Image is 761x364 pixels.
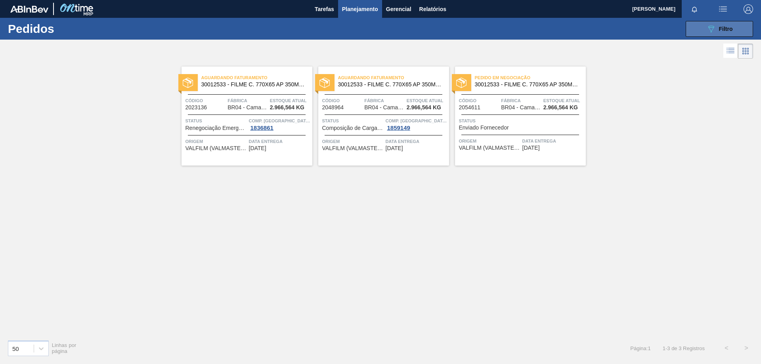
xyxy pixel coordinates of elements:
span: 30012533 - FILME C. 770X65 AP 350ML C12 429 [338,82,443,88]
span: 2.966,564 KG [543,105,578,111]
img: status [183,78,193,88]
a: Comp. [GEOGRAPHIC_DATA]1859149 [386,117,447,131]
button: < [717,338,736,358]
img: Logout [744,4,753,14]
span: 06/12/2025 [386,145,403,151]
span: Planejamento [342,4,378,14]
h1: Pedidos [8,24,126,33]
span: Comp. Carga [249,117,310,125]
span: BR04 - Camaçari [364,105,404,111]
a: statusAguardando Faturamento30012533 - FILME C. 770X65 AP 350ML C12 429Código2048964FábricaBR04 -... [312,67,449,166]
button: Filtro [686,21,753,37]
span: Status [185,117,247,125]
button: > [736,338,756,358]
span: Origem [322,137,384,145]
span: 2023136 [185,105,207,111]
span: Gerencial [386,4,411,14]
a: statusPedido em Negociação30012533 - FILME C. 770X65 AP 350ML C12 429Código2054611FábricaBR04 - C... [449,67,586,166]
img: status [456,78,467,88]
span: Fábrica [364,97,405,105]
span: Composição de Carga Aceita [322,125,384,131]
span: Código [185,97,226,105]
span: Estoque atual [270,97,310,105]
span: Relatórios [419,4,446,14]
span: Estoque atual [407,97,447,105]
span: BR04 - Camaçari [228,105,267,111]
span: Aguardando Faturamento [201,74,312,82]
span: Renegociação Emergencial de Pedido Aceita [185,125,247,131]
span: 16/12/2025 [522,145,540,151]
span: Status [322,117,384,125]
span: Pedido em Negociação [475,74,586,82]
div: 1836861 [249,125,275,131]
span: Página : 1 [630,345,650,351]
span: Origem [459,137,520,145]
span: 1 - 3 de 3 Registros [663,345,705,351]
span: Linhas por página [52,342,76,354]
div: 1859149 [386,125,412,131]
span: VALFILM (VALMASTER) - MANAUS (AM) [459,145,520,151]
img: status [319,78,330,88]
span: Código [322,97,363,105]
span: Data Entrega [386,137,447,145]
span: 30012533 - FILME C. 770X65 AP 350ML C12 429 [201,82,306,88]
span: Enviado Fornecedor [459,125,509,131]
img: userActions [718,4,728,14]
a: Comp. [GEOGRAPHIC_DATA]1836861 [249,117,310,131]
span: Fábrica [501,97,541,105]
span: BR04 - Camaçari [501,105,541,111]
span: Fábrica [228,97,268,105]
span: 2054611 [459,105,481,111]
img: TNhmsLtSVTkK8tSr43FrP2fwEKptu5GPRR3wAAAABJRU5ErkJggg== [10,6,48,13]
div: Visão em Cards [738,44,753,59]
div: 50 [12,345,19,352]
span: 03/11/2025 [249,145,266,151]
span: Status [459,117,584,125]
span: Origem [185,137,247,145]
span: Data Entrega [249,137,310,145]
span: Data Entrega [522,137,584,145]
div: Visão em Lista [723,44,738,59]
span: VALFILM (VALMASTER) - MANAUS (AM) [322,145,384,151]
span: VALFILM (VALMASTER) - MANAUS (AM) [185,145,247,151]
a: statusAguardando Faturamento30012533 - FILME C. 770X65 AP 350ML C12 429Código2023136FábricaBR04 -... [176,67,312,166]
span: 2.966,564 KG [270,105,304,111]
button: Notificações [682,4,707,15]
span: 30012533 - FILME C. 770X65 AP 350ML C12 429 [475,82,579,88]
span: 2048964 [322,105,344,111]
span: Aguardando Faturamento [338,74,449,82]
span: Comp. Carga [386,117,447,125]
span: 2.966,564 KG [407,105,441,111]
span: Filtro [719,26,733,32]
span: Estoque atual [543,97,584,105]
span: Código [459,97,499,105]
span: Tarefas [315,4,334,14]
